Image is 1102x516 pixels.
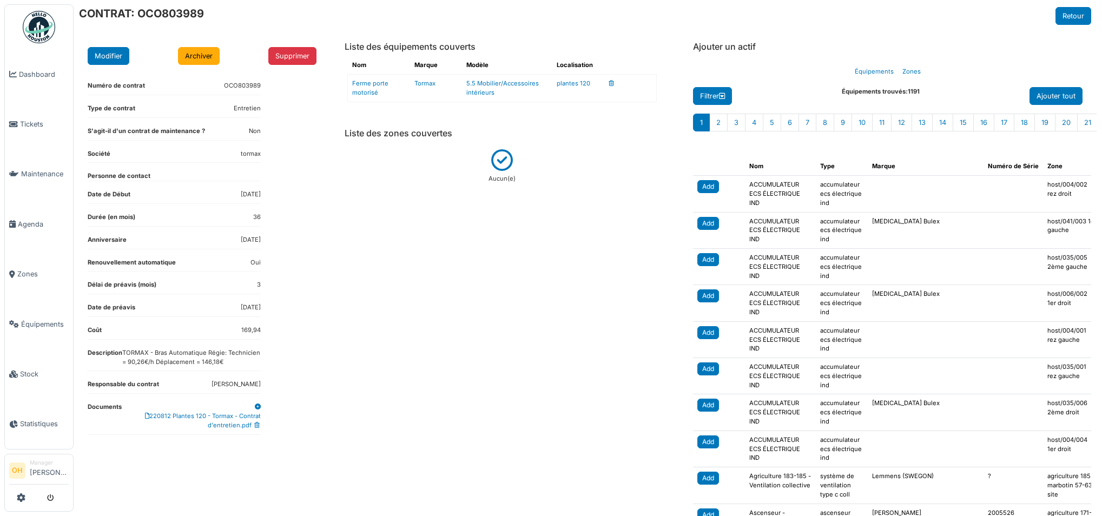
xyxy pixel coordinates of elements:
img: Badge_color-CXgf-gQk.svg [23,11,55,43]
dt: Description [88,348,122,371]
div: 1 [693,114,710,131]
a: Archiver [178,47,220,65]
div: 16 [973,114,994,131]
td: [MEDICAL_DATA] Bulex [868,212,984,248]
span: Agenda [18,219,69,229]
div: 19 [1034,114,1055,131]
td: [MEDICAL_DATA] Bulex [868,394,984,431]
a: OH Manager[PERSON_NAME] [9,459,69,485]
td: host/041/003 1er gauche [1043,212,1101,248]
th: Marque [410,56,462,74]
div: 11 [872,114,892,131]
td: accumulateur ecs électrique ind [816,431,868,467]
dd: 169,94 [241,326,261,335]
th: Zone [1043,157,1101,175]
dd: [DATE] [241,235,261,244]
a: plantes 120 [557,80,590,87]
h6: Ajouter un actif [693,42,1083,52]
i: Supprimer [609,81,614,87]
dt: Type de contrat [88,104,135,117]
button: Modifier [88,47,129,65]
dd: 3 [257,280,261,289]
div: Add [697,326,719,339]
dd: [DATE] [241,190,261,199]
td: [MEDICAL_DATA] Bulex [868,285,984,321]
td: host/004/001 rez gauche [1043,321,1101,358]
span: Stock [20,369,69,379]
td: système de ventilation type c coll [816,467,868,504]
div: 13 [912,114,933,131]
a: Équipements [5,299,73,349]
div: 9 [834,114,852,131]
th: Nom [745,157,816,175]
dd: tormax [241,149,261,158]
td: ACCUMULATEUR ECS ÉLECTRIQUE IND [745,394,816,431]
a: Zones [5,249,73,299]
span: Tickets [20,119,69,129]
div: 5 [763,114,781,131]
div: Add [697,435,719,448]
th: Nom [348,56,410,74]
div: 17 [994,114,1014,131]
td: accumulateur ecs électrique ind [816,285,868,321]
td: ACCUMULATEUR ECS ÉLECTRIQUE IND [745,176,816,212]
td: accumulateur ecs électrique ind [816,321,868,358]
td: host/035/001 rez gauche [1043,358,1101,394]
a: Retour [1055,7,1091,25]
span: translation missing: fr.amenity.localisation [557,61,593,69]
div: Add [697,253,719,266]
div: 21 [1077,114,1098,131]
div: 14 [932,114,953,131]
dt: Société [88,149,110,163]
div: 15 [953,114,974,131]
span: translation missing: fr.amenity.type [820,162,835,170]
dd: [PERSON_NAME] [212,380,261,389]
a: Dashboard [5,49,73,99]
dt: Renouvellement automatique [88,258,176,272]
th: Marque [868,157,984,175]
div: 4 [745,114,763,131]
div: Manager [30,459,69,467]
span: Dashboard [19,69,69,80]
div: 7 [799,114,816,131]
td: ACCUMULATEUR ECS ÉLECTRIQUE IND [745,248,816,285]
div: 12 [891,114,912,131]
td: agriculture 185 / marbotin 57-63 - site [1043,467,1101,504]
a: Maintenance [5,149,73,199]
h6: Liste des zones couvertes [345,128,659,138]
div: Add [697,472,719,485]
td: ? [984,467,1043,504]
td: accumulateur ecs électrique ind [816,212,868,248]
dt: Anniversaire [88,235,127,249]
a: Tickets [5,99,73,149]
td: Agriculture 183-185 - Ventilation collective [745,467,816,504]
div: Add [697,180,719,193]
a: Ferme porte motorisé [352,80,388,96]
td: accumulateur ecs électrique ind [816,358,868,394]
dt: Documents [88,402,122,434]
a: Supprimer [268,47,316,65]
dt: Personne de contact [88,171,150,181]
td: ACCUMULATEUR ECS ÉLECTRIQUE IND [745,358,816,394]
dt: S'agit-il d'un contrat de maintenance ? [88,127,205,140]
td: ACCUMULATEUR ECS ÉLECTRIQUE IND [745,212,816,248]
a: Stock [5,349,73,399]
div: Filtrer [693,87,732,105]
span: Équipements [21,319,69,329]
td: host/004/002 rez droit [1043,176,1101,212]
dd: Oui [250,258,261,267]
div: 20 [1055,114,1078,131]
td: host/006/002 1er droit [1043,285,1101,321]
td: accumulateur ecs électrique ind [816,176,868,212]
div: 3 [727,114,745,131]
span: 1191 [908,88,920,95]
div: Add [697,289,719,302]
th: Modèle [462,56,552,74]
dd: Entretien [234,104,261,113]
dt: Durée (en mois) [88,213,135,226]
div: 10 [852,114,873,131]
td: Lemmens (SWEGON) [868,467,984,504]
dt: Coût [88,326,102,339]
dd: 36 [253,213,261,222]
